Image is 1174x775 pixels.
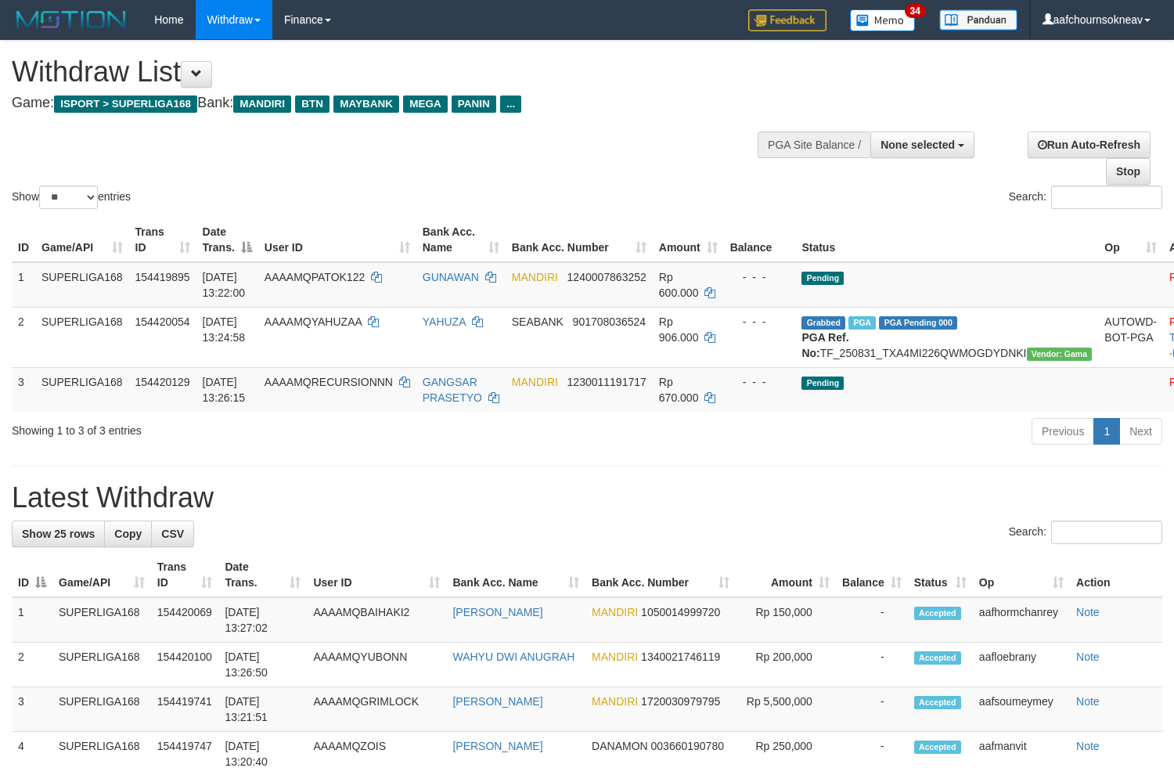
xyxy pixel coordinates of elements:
[203,376,246,404] span: [DATE] 13:26:15
[730,314,790,330] div: - - -
[801,316,845,330] span: Grabbed
[265,271,365,283] span: AAAAMQPATOK122
[403,96,448,113] span: MEGA
[129,218,196,262] th: Trans ID: activate to sort column ascending
[12,218,35,262] th: ID
[12,367,35,412] td: 3
[423,376,482,404] a: GANGSAR PRASETYO
[307,597,446,643] td: AAAAMQBAIHAKI2
[1098,307,1163,367] td: AUTOWD-BOT-PGA
[446,553,585,597] th: Bank Acc. Name: activate to sort column ascending
[218,597,307,643] td: [DATE] 13:27:02
[151,597,219,643] td: 154420069
[500,96,521,113] span: ...
[641,606,720,618] span: Copy 1050014999720 to clipboard
[914,741,961,754] span: Accepted
[1098,218,1163,262] th: Op: activate to sort column ascending
[567,271,646,283] span: Copy 1240007863252 to clipboard
[1076,606,1100,618] a: Note
[1076,695,1100,708] a: Note
[730,374,790,390] div: - - -
[795,307,1098,367] td: TF_250831_TXA4MI226QWMOGDYDNKI
[52,597,151,643] td: SUPERLIGA168
[35,218,129,262] th: Game/API: activate to sort column ascending
[258,218,416,262] th: User ID: activate to sort column ascending
[265,376,393,388] span: AAAAMQRECURSIONNN
[35,307,129,367] td: SUPERLIGA168
[641,651,720,663] span: Copy 1340021746119 to clipboard
[870,132,974,158] button: None selected
[973,687,1070,732] td: aafsoumeymey
[973,597,1070,643] td: aafhormchanrey
[12,521,105,547] a: Show 25 rows
[423,315,466,328] a: YAHUZA
[35,367,129,412] td: SUPERLIGA168
[1009,186,1162,209] label: Search:
[135,271,190,283] span: 154419895
[736,553,836,597] th: Amount: activate to sort column ascending
[506,218,653,262] th: Bank Acc. Number: activate to sort column ascending
[35,262,129,308] td: SUPERLIGA168
[512,271,558,283] span: MANDIRI
[12,687,52,732] td: 3
[12,643,52,687] td: 2
[307,553,446,597] th: User ID: activate to sort column ascending
[1028,132,1151,158] a: Run Auto-Refresh
[850,9,916,31] img: Button%20Memo.svg
[12,482,1162,514] h1: Latest Withdraw
[592,651,638,663] span: MANDIRI
[914,696,961,709] span: Accepted
[307,687,446,732] td: AAAAMQGRIMLOCK
[801,377,844,390] span: Pending
[1070,553,1162,597] th: Action
[973,553,1070,597] th: Op: activate to sort column ascending
[880,139,955,151] span: None selected
[151,687,219,732] td: 154419741
[333,96,399,113] span: MAYBANK
[416,218,506,262] th: Bank Acc. Name: activate to sort column ascending
[592,606,638,618] span: MANDIRI
[12,416,477,438] div: Showing 1 to 3 of 3 entries
[1076,651,1100,663] a: Note
[1009,521,1162,544] label: Search:
[730,269,790,285] div: - - -
[573,315,646,328] span: Copy 901708036524 to clipboard
[12,553,52,597] th: ID: activate to sort column descending
[653,218,724,262] th: Amount: activate to sort column ascending
[452,740,542,752] a: [PERSON_NAME]
[196,218,258,262] th: Date Trans.: activate to sort column descending
[914,607,961,620] span: Accepted
[592,740,648,752] span: DANAMON
[1093,418,1120,445] a: 1
[265,315,362,328] span: AAAAMQYAHUZAA
[914,651,961,665] span: Accepted
[12,597,52,643] td: 1
[1027,348,1093,361] span: Vendor URL: https://trx31.1velocity.biz
[973,643,1070,687] td: aafloebrany
[905,4,926,18] span: 34
[659,271,699,299] span: Rp 600.000
[659,315,699,344] span: Rp 906.000
[135,315,190,328] span: 154420054
[151,521,194,547] a: CSV
[736,597,836,643] td: Rp 150,000
[12,8,131,31] img: MOTION_logo.png
[836,553,908,597] th: Balance: activate to sort column ascending
[12,56,767,88] h1: Withdraw List
[736,687,836,732] td: Rp 5,500,000
[52,687,151,732] td: SUPERLIGA168
[1032,418,1094,445] a: Previous
[801,272,844,285] span: Pending
[836,687,908,732] td: -
[939,9,1017,31] img: panduan.png
[12,186,131,209] label: Show entries
[736,643,836,687] td: Rp 200,000
[1051,521,1162,544] input: Search:
[151,643,219,687] td: 154420100
[452,96,496,113] span: PANIN
[39,186,98,209] select: Showentries
[512,315,564,328] span: SEABANK
[307,643,446,687] td: AAAAMQYUBONN
[836,597,908,643] td: -
[54,96,197,113] span: ISPORT > SUPERLIGA168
